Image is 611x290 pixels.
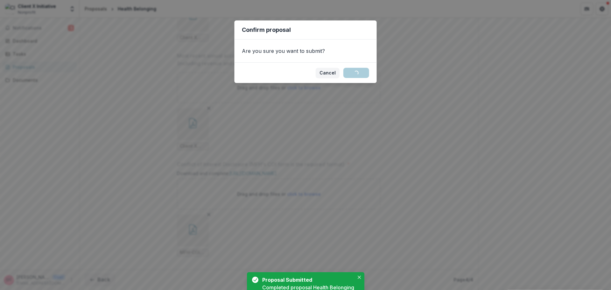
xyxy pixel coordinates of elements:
button: Cancel [316,68,340,78]
div: Proposal Submitted [262,276,352,284]
div: Are you sure you want to submit? [234,39,376,62]
header: Confirm proposal [234,20,376,39]
button: Close [355,273,363,281]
